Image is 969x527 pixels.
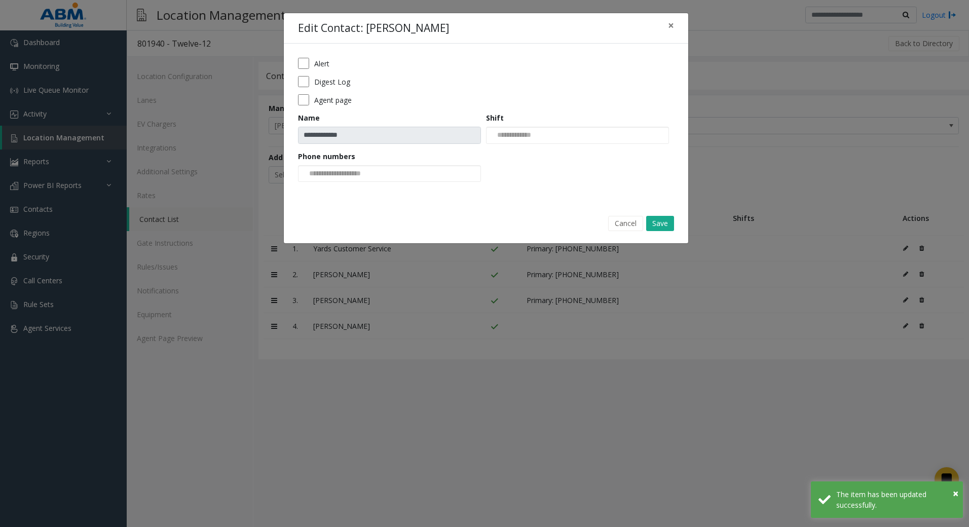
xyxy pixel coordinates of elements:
label: Alert [314,58,329,69]
label: Digest Log [314,77,350,87]
button: Save [646,216,674,231]
button: Close [953,486,958,501]
div: The item has been updated successfully. [836,489,955,510]
button: Close [661,13,681,38]
label: Phone numbers [298,151,355,162]
label: Name [298,112,320,123]
span: × [668,18,674,32]
button: Cancel [608,216,643,231]
label: Agent page [314,95,352,105]
label: Shift [486,112,504,123]
h4: Edit Contact: [PERSON_NAME] [298,20,449,36]
input: NO DATA FOUND [487,127,538,143]
span: × [953,486,958,500]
